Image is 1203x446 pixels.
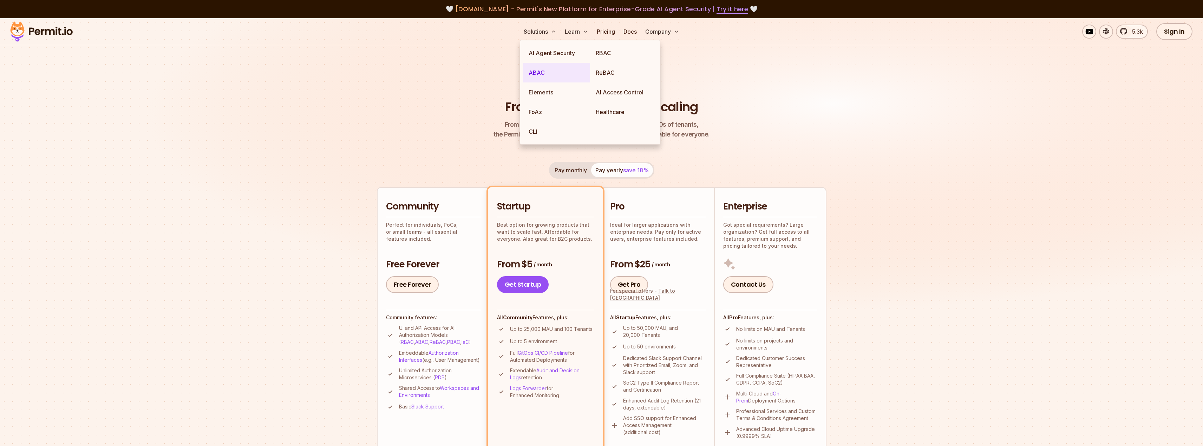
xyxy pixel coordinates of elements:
[590,63,657,82] a: ReBAC
[621,25,640,39] a: Docs
[399,325,481,346] p: UI and API Access for All Authorization Models ( , , , , )
[510,338,557,345] p: Up to 5 environment
[736,372,817,386] p: Full Compliance Suite (HIPAA BAA, GDPR, CCPA, SoC2)
[642,25,682,39] button: Company
[497,258,594,271] h3: From $5
[386,221,481,242] p: Perfect for individuals, PoCs, or small teams - all essential features included.
[503,314,532,320] strong: Community
[590,102,657,122] a: Healthcare
[399,350,481,364] p: Embeddable (e.g., User Management)
[736,326,805,333] p: No limits on MAU and Tenants
[510,385,594,399] p: for Enhanced Monitoring
[723,276,773,293] a: Contact Us
[399,367,481,381] p: Unlimited Authorization Microservices ( )
[550,163,591,177] button: Pay monthly
[610,314,706,321] h4: All Features, plus:
[497,200,594,213] h2: Startup
[1128,27,1143,36] span: 5.3k
[594,25,618,39] a: Pricing
[497,314,594,321] h4: All Features, plus:
[518,350,568,356] a: GitOps CI/CD Pipeline
[736,391,782,404] a: On-Prem
[736,408,817,422] p: Professional Services and Custom Terms & Conditions Agreement
[523,122,590,141] a: CLI
[736,337,817,351] p: No limits on projects and environments
[510,385,547,391] a: Logs Forwarder
[590,43,657,63] a: RBAC
[493,120,710,139] p: the Permit pricing model is simple, transparent, and affordable for everyone.
[399,385,481,399] p: Shared Access to
[430,339,446,345] a: ReBAC
[610,258,706,271] h3: From $25
[623,415,706,436] p: Add SSO support for Enhanced Access Management (additional cost)
[610,200,706,213] h2: Pro
[386,314,481,321] h4: Community features:
[523,102,590,122] a: FoAz
[610,276,648,293] a: Get Pro
[497,276,549,293] a: Get Startup
[386,276,439,293] a: Free Forever
[7,20,76,44] img: Permit logo
[505,98,698,116] h1: From Free to Predictable Scaling
[723,314,817,321] h4: All Features, plus:
[610,221,706,242] p: Ideal for larger applications with enterprise needs. Pay only for active users, enterprise featur...
[1116,25,1148,39] a: 5.3k
[623,325,706,339] p: Up to 50,000 MAU, and 20,000 Tenants
[497,221,594,242] p: Best option for growing products that want to scale fast. Affordable for everyone. Also great for...
[623,397,706,411] p: Enhanced Audit Log Retention (21 days, extendable)
[523,43,590,63] a: AI Agent Security
[534,261,552,268] span: / month
[610,287,706,301] div: For special offers -
[717,5,748,14] a: Try it here
[510,350,594,364] p: Full for Automated Deployments
[736,390,817,404] p: Multi-Cloud and Deployment Options
[736,355,817,369] p: Dedicated Customer Success Representative
[17,4,1186,14] div: 🤍 🤍
[510,367,594,381] p: Extendable retention
[1156,23,1192,40] a: Sign In
[415,339,428,345] a: ABAC
[616,314,635,320] strong: Startup
[521,25,559,39] button: Solutions
[510,326,593,333] p: Up to 25,000 MAU and 100 Tenants
[399,403,444,410] p: Basic
[447,339,460,345] a: PBAC
[562,25,591,39] button: Learn
[523,63,590,82] a: ABAC
[462,339,469,345] a: IaC
[623,355,706,376] p: Dedicated Slack Support Channel with Prioritized Email, Zoom, and Slack support
[386,200,481,213] h2: Community
[493,120,710,129] span: From a startup with 100 users to an enterprise with 1000s of tenants,
[723,200,817,213] h2: Enterprise
[729,314,738,320] strong: Pro
[455,5,748,13] span: [DOMAIN_NAME] - Permit's New Platform for Enterprise-Grade AI Agent Security |
[386,258,481,271] h3: Free Forever
[723,221,817,249] p: Got special requirements? Large organization? Get full access to all features, premium support, a...
[652,261,670,268] span: / month
[590,82,657,102] a: AI Access Control
[523,82,590,102] a: Elements
[399,350,459,363] a: Authorization Interfaces
[435,374,445,380] a: PDP
[401,339,414,345] a: RBAC
[510,367,580,380] a: Audit and Decision Logs
[623,343,676,350] p: Up to 50 environments
[623,379,706,393] p: SoC2 Type II Compliance Report and Certification
[411,404,444,410] a: Slack Support
[736,426,817,440] p: Advanced Cloud Uptime Upgrade (0.9999% SLA)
